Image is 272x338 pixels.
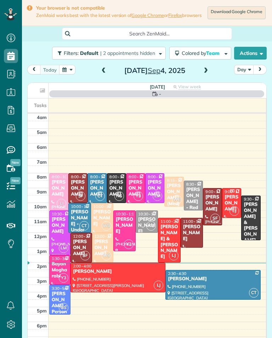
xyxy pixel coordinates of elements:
span: SF [76,191,85,201]
span: 3:30 - 5:30 [52,286,70,291]
span: Colored by [182,50,222,56]
span: WB [172,195,182,204]
span: 2pm [37,263,47,269]
div: [PERSON_NAME] - Red Velvet Inc [186,187,201,222]
button: Day [234,65,254,74]
span: 10:30 - 1:15 [116,212,136,216]
div: [PERSON_NAME] [51,179,66,197]
div: [PERSON_NAME] [138,216,156,235]
button: today [40,65,60,74]
span: New [10,159,21,166]
span: [DATE] [150,84,165,90]
span: 12pm [34,233,47,239]
div: [PERSON_NAME] & [PERSON_NAME] [243,202,258,243]
span: 12:00 - 2:00 [73,234,93,239]
span: 8:00 - 10:00 [148,174,168,179]
span: 10:00 - 12:00 [71,204,94,209]
div: [PERSON_NAME] & [PERSON_NAME] [160,224,178,260]
div: [PERSON_NAME] [51,216,68,235]
span: Default [80,50,99,56]
span: WB [102,221,111,231]
div: [PERSON_NAME] [205,194,220,212]
span: 8:00 - 10:00 [109,174,130,179]
span: 8:00 - 10:30 [52,174,72,179]
span: 3pm [37,278,47,284]
span: 9:00 - 11:30 [205,189,226,194]
span: | 2 appointments hidden [100,50,155,56]
span: LM [153,191,162,201]
span: GS [59,303,68,312]
span: 8:00 - 10:00 [90,174,110,179]
span: 12:00 - 2:00 [95,234,115,239]
button: next [253,65,267,74]
span: CT [95,191,105,201]
span: 6am [37,144,47,150]
span: 10:30 - 1:30 [52,212,72,216]
span: 10:30 - 12:00 [138,212,161,216]
div: [PERSON_NAME] [70,179,85,197]
span: New [10,177,21,184]
span: Team [206,50,221,56]
span: 5pm [37,308,47,314]
span: 6pm [37,323,47,328]
span: Tasks [34,102,47,108]
div: Bayan Mogharabi [51,261,68,279]
span: ZenMaid works best with the latest version of or browsers [36,12,202,18]
a: Firefox [168,12,182,18]
div: [PERSON_NAME] - Under Car Plus [70,209,89,245]
span: View week [178,84,201,90]
span: Y3 [124,240,134,249]
span: 11:00 - 2:00 [160,219,181,224]
span: 1pm [37,248,47,254]
strong: Your browser is not compatible [36,5,202,11]
div: [PERSON_NAME] [90,179,104,197]
span: LJ [154,281,163,290]
div: [PERSON_NAME] [128,179,143,197]
div: [PERSON_NAME] [93,209,111,227]
button: Colored byTeam [169,47,231,60]
a: Google Chrome [131,12,164,18]
button: prev [27,65,41,74]
div: [PERSON_NAME] [109,179,124,197]
button: Actions [234,47,267,60]
button: Filters: Default | 2 appointments hidden [52,47,166,60]
a: Filters: Default | 2 appointments hidden [49,47,166,60]
span: LM [59,243,68,253]
span: LI [57,199,66,208]
div: [PERSON_NAME] [168,276,258,282]
span: 4am [37,114,47,120]
span: 8:00 - 10:00 [129,174,149,179]
span: CT [249,288,259,298]
span: SF [80,251,90,260]
span: - [159,90,161,97]
span: Y3 [59,273,68,283]
span: 8:30 - 10:30 [186,182,207,187]
span: Filters: [64,50,79,56]
span: 7am [37,159,47,165]
span: 11am [34,219,47,224]
span: 10:00 - 12:00 [93,204,117,209]
span: 2:30 - 4:30 [168,271,186,276]
div: [PERSON_NAME] [224,194,239,212]
a: Download Google Chrome [208,6,266,19]
span: KC [146,221,156,231]
span: Y3 [134,191,143,201]
span: 1:30 - 3:30 [52,256,70,261]
span: 10am [34,204,47,209]
span: 8:15 - 10:15 [167,178,187,183]
span: 9am [37,189,47,195]
span: WB [102,251,111,260]
span: 11:00 - 1:00 [183,219,204,224]
span: LJ [169,251,178,260]
span: LJ [229,206,239,216]
span: 4pm [37,293,47,299]
div: [PERSON_NAME] [73,269,163,275]
span: 2:00 - 4:00 [73,264,91,269]
span: 9:00 - 11:00 [225,189,245,194]
span: 5am [37,129,47,135]
div: [PERSON_NAME] (Medjoubi) [166,183,181,213]
div: [PERSON_NAME] [73,239,90,257]
div: [PERSON_NAME] [115,216,134,235]
span: 8am [37,174,47,180]
h2: [DATE] 4, 2025 [110,67,199,74]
